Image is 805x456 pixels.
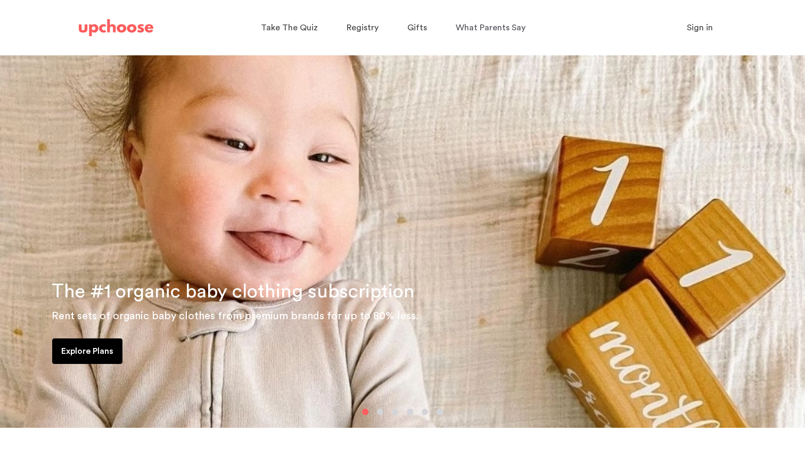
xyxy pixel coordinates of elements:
[456,18,529,38] a: What Parents Say
[347,18,382,38] a: Registry
[261,18,321,38] a: Take The Quiz
[52,308,792,325] p: Rent sets of organic baby clothes from premium brands for up to 80% less.
[79,19,153,36] img: UpChoose
[261,23,318,32] span: Take The Quiz
[52,338,122,364] a: Explore Plans
[52,282,415,301] span: The #1 organic baby clothing subscription
[79,17,153,39] a: UpChoose
[407,18,430,38] a: Gifts
[687,23,713,32] span: Sign in
[673,17,726,38] button: Sign in
[456,23,525,32] span: What Parents Say
[407,23,427,32] span: Gifts
[347,23,379,32] span: Registry
[61,345,113,358] p: Explore Plans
